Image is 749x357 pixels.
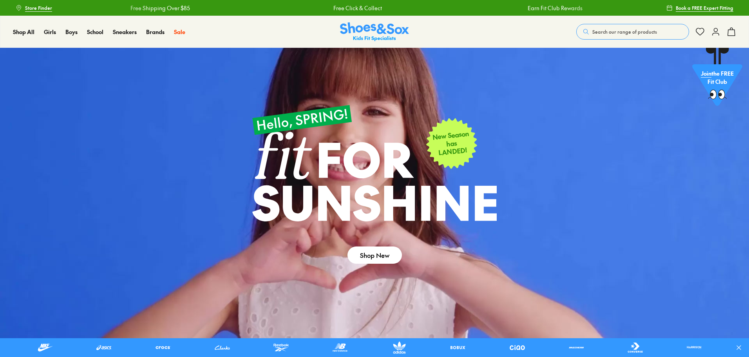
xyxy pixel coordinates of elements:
[576,24,689,40] button: Search our range of products
[65,28,78,36] a: Boys
[701,69,711,77] span: Join
[174,28,185,36] a: Sale
[16,1,52,15] a: Store Finder
[676,4,733,11] span: Book a FREE Expert Fitting
[146,28,165,36] a: Brands
[340,22,409,42] img: SNS_Logo_Responsive.svg
[692,47,742,110] a: Jointhe FREE Fit Club
[25,4,52,11] span: Store Finder
[130,4,189,12] a: Free Shipping Over $85
[340,22,409,42] a: Shoes & Sox
[44,28,56,36] a: Girls
[347,246,402,264] a: Shop New
[87,28,103,36] a: School
[692,63,742,92] p: the FREE Fit Club
[527,4,582,12] a: Earn Fit Club Rewards
[666,1,733,15] a: Book a FREE Expert Fitting
[13,28,34,36] a: Shop All
[333,4,381,12] a: Free Click & Collect
[592,28,657,35] span: Search our range of products
[113,28,137,36] a: Sneakers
